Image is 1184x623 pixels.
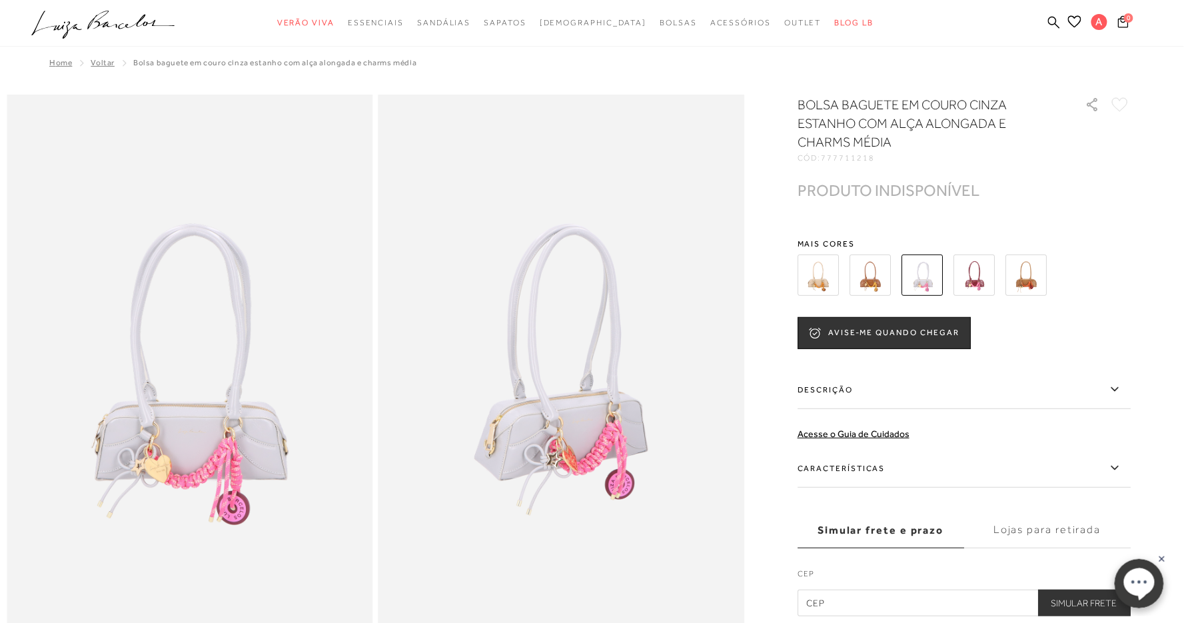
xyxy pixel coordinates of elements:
span: [DEMOGRAPHIC_DATA] [540,18,647,27]
label: Simular frete e prazo [798,512,964,548]
input: CEP [798,590,1131,616]
a: noSubCategoriesText [710,11,771,35]
label: Lojas para retirada [964,512,1131,548]
img: BOLSA BAGUETE EM COURO CINZA ESTANHO COM ALÇA ALONGADA E CHARMS MÉDIA [901,255,943,296]
a: noSubCategoriesText [484,11,526,35]
span: 0 [1124,13,1133,23]
h1: BOLSA BAGUETE EM COURO CINZA ESTANHO COM ALÇA ALONGADA E CHARMS MÉDIA [798,95,1047,151]
span: Sandálias [417,18,470,27]
img: BOLSA BAGUETE EM COURO BEGE NATA COM ALÇA ALONGADA E CHARMS MÉDIA [798,255,839,296]
span: Outlet [784,18,822,27]
a: noSubCategoriesText [540,11,647,35]
span: Verão Viva [277,18,334,27]
span: Sapatos [484,18,526,27]
a: Acesse o Guia de Cuidados [798,428,909,439]
span: Acessórios [710,18,771,27]
span: BOLSA BAGUETE EM COURO CINZA ESTANHO COM ALÇA ALONGADA E CHARMS MÉDIA [133,58,416,67]
label: Descrição [798,370,1131,409]
span: BLOG LB [835,18,874,27]
a: noSubCategoriesText [660,11,697,35]
label: CEP [798,568,1131,586]
a: Home [49,58,72,67]
img: BOLSA BAGUETE EM COURO CARAMELO COM ALÇA ALONGADA E CHARMS MÉDIA [850,255,891,296]
div: CÓD: [798,154,1064,162]
button: Simular Frete [1038,590,1131,616]
button: 0 [1114,15,1133,33]
a: noSubCategoriesText [784,11,822,35]
span: A [1091,14,1107,30]
span: Essenciais [348,18,404,27]
img: BOLSA BAGUETE EM COURO MARSALA COM ALÇA ALONGADA E CHARMS MÉDIA [953,255,995,296]
label: Características [798,449,1131,488]
span: 777711218 [822,153,875,163]
a: noSubCategoriesText [348,11,404,35]
a: noSubCategoriesText [277,11,334,35]
div: PRODUTO INDISPONÍVEL [798,183,980,197]
a: noSubCategoriesText [417,11,470,35]
button: A [1085,13,1114,34]
span: Mais cores [798,240,1131,248]
a: BLOG LB [835,11,874,35]
button: AVISE-ME QUANDO CHEGAR [798,317,971,349]
a: Voltar [91,58,115,67]
span: Bolsas [660,18,697,27]
img: BOLSA MÉDIA EM COURO BEGE ARGILA COM CHARMS [1005,255,1047,296]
